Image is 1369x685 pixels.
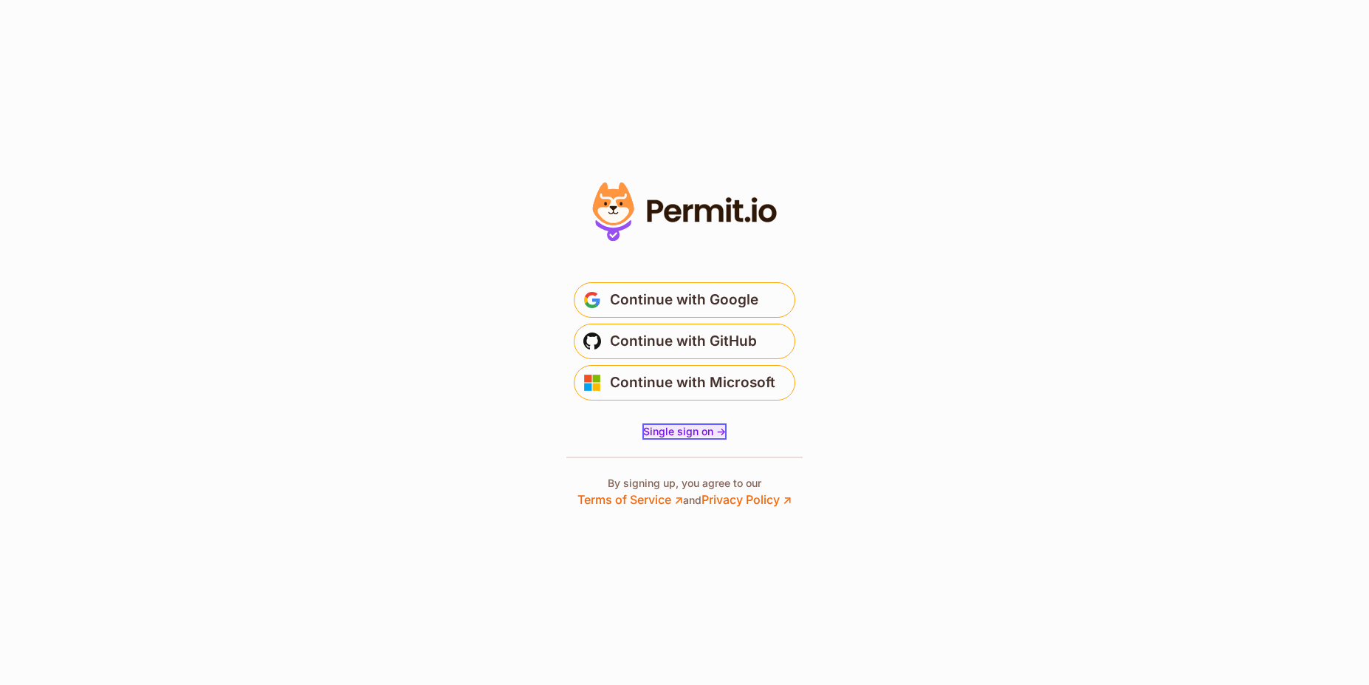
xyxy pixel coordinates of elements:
button: Continue with Google [574,282,795,318]
button: Continue with Microsoft [574,365,795,401]
a: Privacy Policy ↗ [701,492,792,507]
a: Single sign on -> [643,424,726,439]
span: Single sign on -> [643,425,726,437]
span: Continue with Google [610,288,758,312]
p: By signing up, you agree to our and [577,476,792,508]
button: Continue with GitHub [574,324,795,359]
span: Continue with GitHub [610,330,757,353]
a: Terms of Service ↗ [577,492,683,507]
span: Continue with Microsoft [610,371,775,395]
